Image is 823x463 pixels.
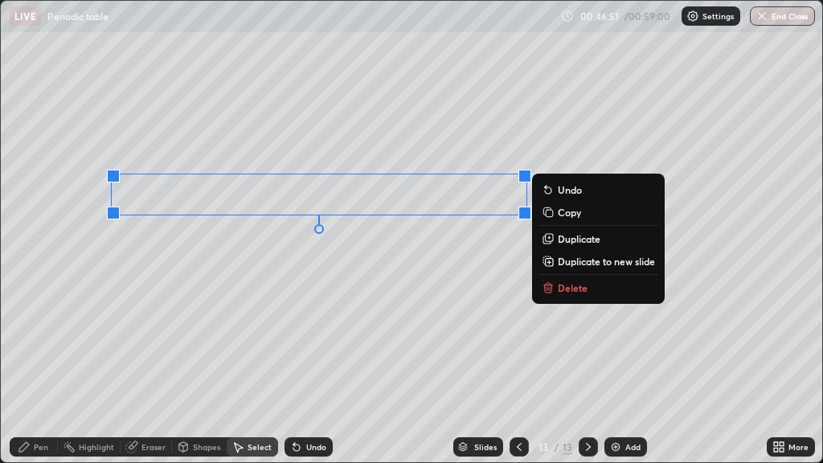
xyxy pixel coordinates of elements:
[141,443,166,451] div: Eraser
[558,206,581,219] p: Copy
[474,443,497,451] div: Slides
[34,443,48,451] div: Pen
[609,440,622,453] img: add-slide-button
[14,10,36,23] p: LIVE
[555,442,559,452] div: /
[248,443,272,451] div: Select
[558,281,588,294] p: Delete
[193,443,220,451] div: Shapes
[538,229,658,248] button: Duplicate
[625,443,641,451] div: Add
[79,443,114,451] div: Highlight
[306,443,326,451] div: Undo
[755,10,768,23] img: end-class-cross
[558,255,655,268] p: Duplicate to new slide
[750,6,815,26] button: End Class
[538,203,658,222] button: Copy
[558,232,600,245] p: Duplicate
[538,252,658,271] button: Duplicate to new slide
[535,442,551,452] div: 13
[702,12,734,20] p: Settings
[47,10,109,23] p: Periodic table
[686,10,699,23] img: class-settings-icons
[558,183,582,196] p: Undo
[788,443,809,451] div: More
[538,278,658,297] button: Delete
[563,440,572,454] div: 13
[538,180,658,199] button: Undo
